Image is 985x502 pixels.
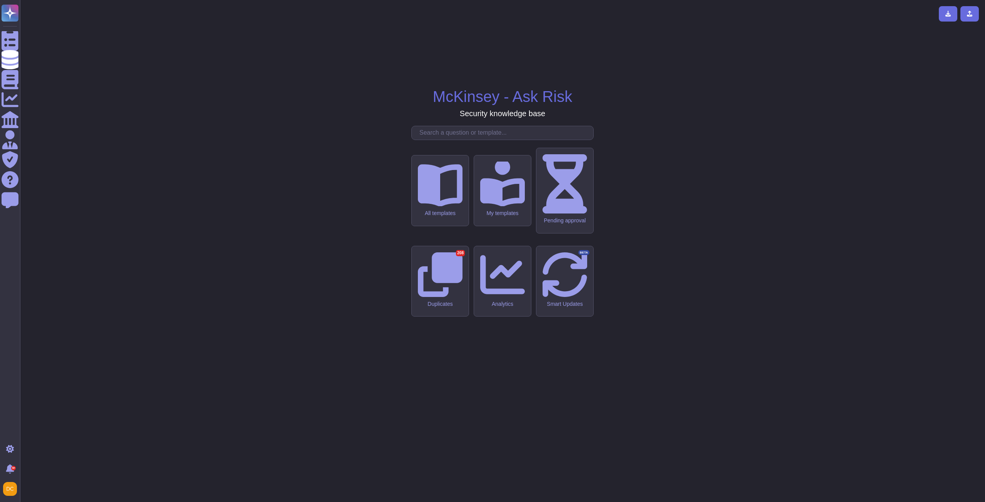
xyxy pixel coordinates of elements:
[416,126,593,140] input: Search a question or template...
[480,210,525,217] div: My templates
[456,250,465,256] div: 208
[543,301,587,307] div: Smart Updates
[418,301,462,307] div: Duplicates
[480,301,525,307] div: Analytics
[2,480,22,497] button: user
[418,210,462,217] div: All templates
[460,109,545,118] h3: Security knowledge base
[433,87,572,106] h1: McKinsey - Ask Risk
[543,217,587,224] div: Pending approval
[578,250,589,255] div: BETA
[11,466,16,470] div: 9+
[3,482,17,496] img: user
